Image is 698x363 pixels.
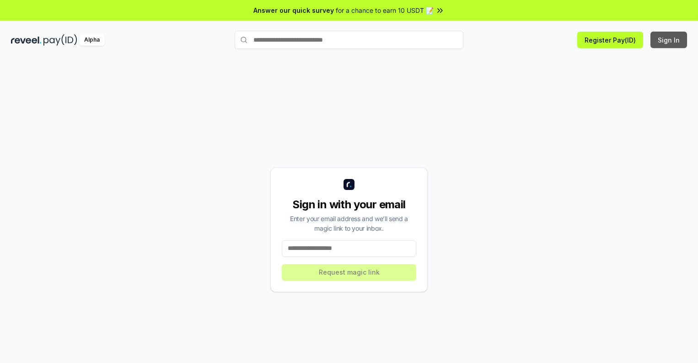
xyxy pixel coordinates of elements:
[344,179,354,190] img: logo_small
[79,34,105,46] div: Alpha
[282,197,416,212] div: Sign in with your email
[11,34,42,46] img: reveel_dark
[282,214,416,233] div: Enter your email address and we’ll send a magic link to your inbox.
[43,34,77,46] img: pay_id
[650,32,687,48] button: Sign In
[336,5,434,15] span: for a chance to earn 10 USDT 📝
[577,32,643,48] button: Register Pay(ID)
[253,5,334,15] span: Answer our quick survey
